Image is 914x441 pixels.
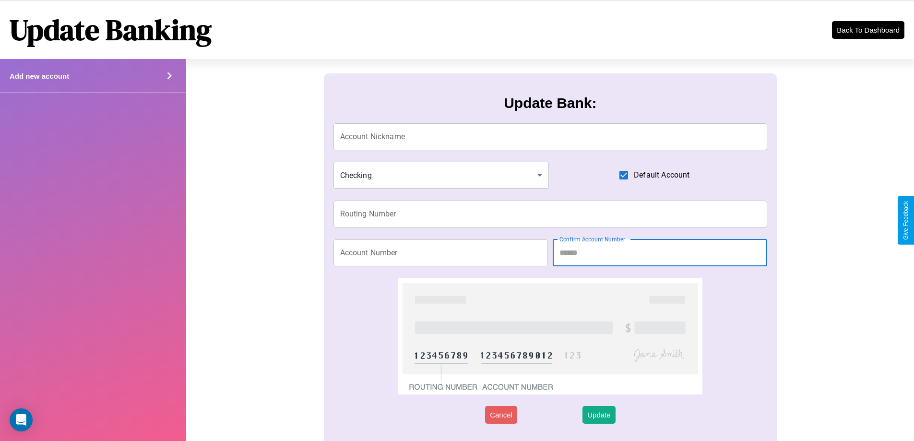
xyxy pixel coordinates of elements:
[333,162,549,189] div: Checking
[504,95,596,111] h3: Update Bank:
[10,408,33,431] div: Open Intercom Messenger
[10,10,212,49] h1: Update Banking
[559,235,625,243] label: Confirm Account Number
[634,169,689,181] span: Default Account
[485,406,517,424] button: Cancel
[832,21,904,39] button: Back To Dashboard
[10,72,69,80] h4: Add new account
[582,406,615,424] button: Update
[398,278,702,394] img: check
[902,201,909,240] div: Give Feedback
